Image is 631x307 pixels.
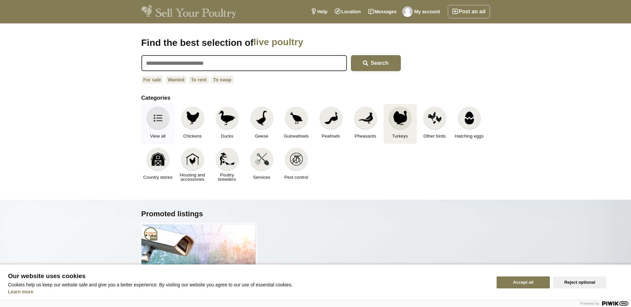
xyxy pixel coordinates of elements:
[423,134,446,138] span: Other birds
[211,145,244,185] a: Poultry breeders Poultry breeders
[400,5,444,18] a: My account
[219,111,235,125] img: Ducks
[8,273,489,279] span: Our website uses cookies
[141,225,255,304] img: Agricultural CCTV and Wi-Fi solutions
[141,104,175,144] a: View all
[289,111,304,125] img: Guineafowls
[462,111,477,125] img: Hatching eggs
[580,301,599,305] span: Powered by
[284,175,308,179] span: Pest control
[141,95,490,101] h2: Categories
[254,111,269,125] img: Geese
[151,152,165,166] img: Country stores
[185,152,200,166] img: Housing and accessories
[384,104,417,144] a: Turkeys Turkeys
[150,134,165,138] span: View all
[355,134,376,138] span: Pheasants
[324,111,338,125] img: Peafowls
[185,111,200,125] img: Chickens
[144,227,157,241] a: Pro
[254,152,269,166] img: Services
[253,37,365,49] span: live poultry
[284,134,308,138] span: Guineafowls
[314,104,348,144] a: Peafowls Peafowls
[141,145,175,185] a: Country stores Country stores
[453,104,486,144] a: Hatching eggs Hatching eggs
[351,55,401,71] button: Search
[392,134,408,138] span: Turkeys
[141,5,237,18] img: Sell Your Poultry
[322,134,340,138] span: Peafowls
[150,235,157,241] span: Professional member
[418,104,451,144] a: Other birds Other birds
[365,5,400,18] a: Messages
[427,111,442,125] img: Other birds
[358,111,373,125] img: Pheasants
[213,173,242,181] span: Poultry breeders
[280,104,313,144] a: Guineafowls Guineafowls
[178,173,207,181] span: Housing and accessories
[144,227,157,241] img: AKomm
[141,37,401,49] h1: Find the best selection of
[8,282,489,287] p: Cookies help us keep our website safe and give you a better experience. By visiting our website y...
[553,276,606,288] button: Reject optional
[211,76,234,84] a: To swap
[143,175,173,179] span: Country stores
[245,104,278,144] a: Geese Geese
[307,5,331,18] a: Help
[8,289,33,294] a: Learn more
[183,134,202,138] span: Chickens
[448,5,490,18] a: Post an ad
[141,210,490,218] h2: Promoted listings
[166,76,186,84] a: Wanted
[220,152,235,166] img: Poultry breeders
[331,5,364,18] a: Location
[255,134,268,138] span: Geese
[349,104,382,144] a: Pheasants Pheasants
[497,276,550,288] button: Accept all
[211,104,244,144] a: Ducks Ducks
[393,111,407,125] img: Turkeys
[176,104,209,144] a: Chickens Chickens
[189,76,208,84] a: To rent
[245,145,278,185] a: Services Services
[289,152,304,166] img: Pest control
[402,6,413,17] img: Matthew Harvey
[253,175,270,179] span: Services
[371,60,389,66] span: Search
[141,76,163,84] a: For sale
[221,134,234,138] span: Ducks
[176,145,209,185] a: Housing and accessories Housing and accessories
[280,145,313,185] a: Pest control Pest control
[455,134,483,138] span: Hatching eggs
